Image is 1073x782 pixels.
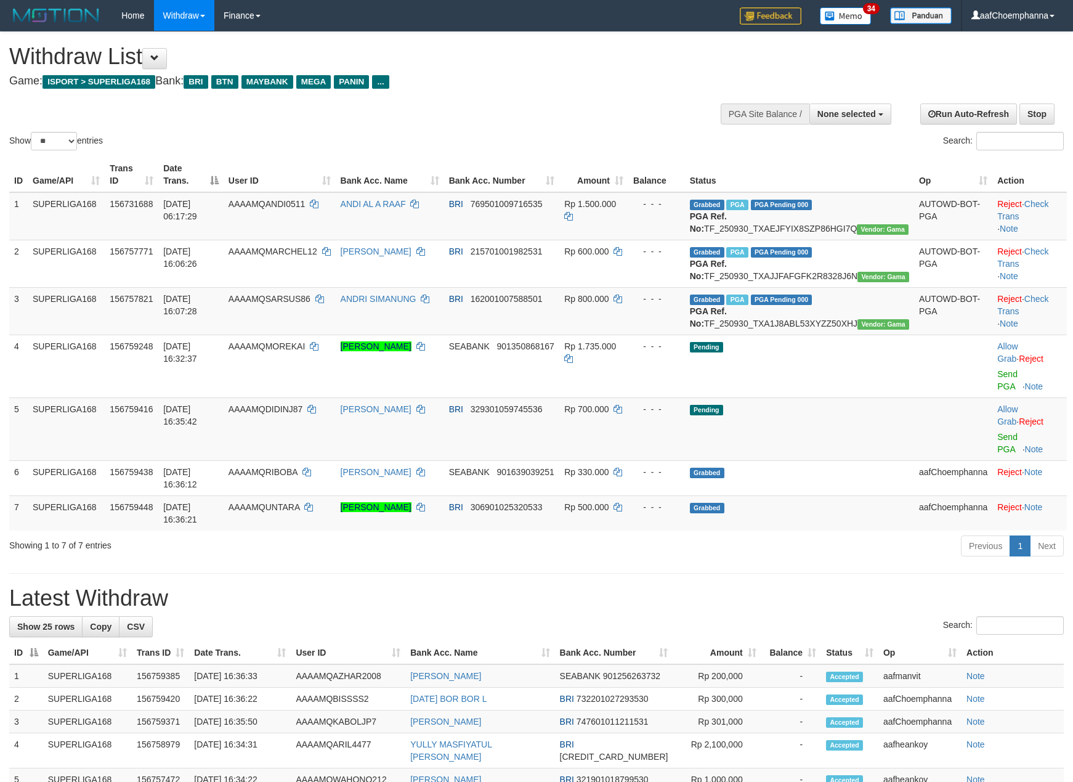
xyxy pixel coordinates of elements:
[1024,502,1043,512] a: Note
[9,192,28,240] td: 1
[341,467,411,477] a: [PERSON_NAME]
[211,75,238,89] span: BTN
[449,404,463,414] span: BRI
[809,104,891,124] button: None selected
[826,694,863,705] span: Accepted
[751,247,812,258] span: PGA Pending
[997,404,1019,426] span: ·
[914,240,992,287] td: AUTOWD-BOT-PGA
[405,641,554,664] th: Bank Acc. Name: activate to sort column ascending
[685,287,914,335] td: TF_250930_TXA1J8ABL53XYZZ50XHJ
[229,404,303,414] span: AAAAMQDIDINJ87
[1019,417,1043,426] a: Reject
[132,664,189,688] td: 156759385
[997,341,1019,364] span: ·
[43,688,132,711] td: SUPERLIGA168
[110,294,153,304] span: 156757821
[471,502,543,512] span: Copy 306901025320533 to clipboard
[296,75,331,89] span: MEGA
[189,711,291,733] td: [DATE] 16:35:50
[90,622,111,632] span: Copy
[9,132,103,150] label: Show entries
[1024,467,1043,477] a: Note
[857,272,909,282] span: Vendor URL: https://trx31.1velocity.biz
[31,132,77,150] select: Showentries
[628,157,685,192] th: Balance
[992,287,1067,335] td: · ·
[1000,319,1018,328] a: Note
[9,688,43,711] td: 2
[410,717,481,727] a: [PERSON_NAME]
[761,711,821,733] td: -
[110,502,153,512] span: 156759448
[633,403,680,415] div: - - -
[163,502,197,524] span: [DATE] 16:36:21
[28,335,105,397] td: SUPERLIGA168
[633,245,680,258] div: - - -
[878,688,962,711] td: aafChoemphanna
[826,717,863,728] span: Accepted
[9,460,28,495] td: 6
[449,246,463,256] span: BRI
[878,641,962,664] th: Op: activate to sort column ascending
[241,75,293,89] span: MAYBANK
[471,404,543,414] span: Copy 329301059745536 to clipboard
[564,467,609,477] span: Rp 330.000
[690,306,727,328] b: PGA Ref. No:
[997,294,1048,316] a: Check Trans
[559,157,628,192] th: Amount: activate to sort column ascending
[564,341,616,351] span: Rp 1.735.000
[291,733,405,768] td: AAAAMQARIL4477
[229,467,298,477] span: AAAAMQRIBOBA
[291,641,405,664] th: User ID: activate to sort column ascending
[992,335,1067,397] td: ·
[863,3,880,14] span: 34
[673,664,761,688] td: Rp 200,000
[341,199,406,209] a: ANDI AL A RAAF
[132,641,189,664] th: Trans ID: activate to sort column ascending
[43,733,132,768] td: SUPERLIGA168
[9,240,28,287] td: 2
[761,664,821,688] td: -
[564,404,609,414] span: Rp 700.000
[496,341,554,351] span: Copy 901350868167 to clipboard
[761,641,821,664] th: Balance: activate to sort column ascending
[890,7,952,24] img: panduan.png
[28,287,105,335] td: SUPERLIGA168
[127,622,145,632] span: CSV
[444,157,560,192] th: Bank Acc. Number: activate to sort column ascending
[997,467,1022,477] a: Reject
[992,157,1067,192] th: Action
[976,616,1064,635] input: Search:
[158,157,224,192] th: Date Trans.: activate to sort column descending
[560,739,574,749] span: BRI
[229,199,306,209] span: AAAAMQANDI0511
[560,717,574,727] span: BRI
[43,711,132,733] td: SUPERLIGA168
[878,664,962,688] td: aafmanvit
[690,295,724,305] span: Grabbed
[826,672,863,682] span: Accepted
[1019,354,1043,364] a: Reject
[914,287,992,335] td: AUTOWD-BOT-PGA
[28,495,105,531] td: SUPERLIGA168
[962,641,1064,664] th: Action
[9,641,43,664] th: ID: activate to sort column descending
[633,198,680,210] div: - - -
[914,157,992,192] th: Op: activate to sort column ascending
[857,319,909,330] span: Vendor URL: https://trx31.1velocity.biz
[9,287,28,335] td: 3
[110,199,153,209] span: 156731688
[673,688,761,711] td: Rp 300,000
[449,502,463,512] span: BRI
[992,192,1067,240] td: · ·
[914,495,992,531] td: aafChoemphanna
[997,294,1022,304] a: Reject
[43,641,132,664] th: Game/API: activate to sort column ascending
[132,733,189,768] td: 156758979
[9,495,28,531] td: 7
[496,467,554,477] span: Copy 901639039251 to clipboard
[914,192,992,240] td: AUTOWD-BOT-PGA
[997,199,1022,209] a: Reject
[291,711,405,733] td: AAAAMQKABOLJP7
